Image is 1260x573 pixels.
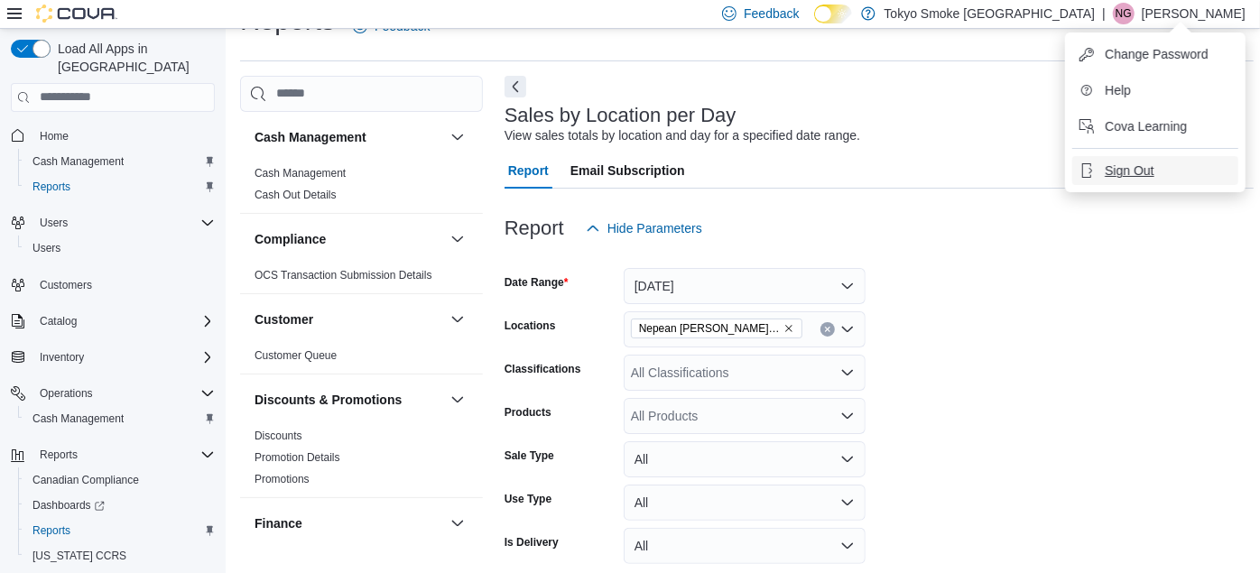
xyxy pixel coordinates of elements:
span: Reports [32,180,70,194]
button: Open list of options [840,322,855,337]
a: Cash Management [255,167,346,180]
span: Cova Learning [1105,117,1187,135]
span: Cash Out Details [255,188,337,202]
span: Catalog [32,310,215,332]
button: Inventory [4,345,222,370]
button: Open list of options [840,365,855,380]
span: Dashboards [25,494,215,516]
a: Canadian Compliance [25,469,146,491]
span: Home [40,129,69,143]
span: Nepean Chapman Mills [631,319,802,338]
button: Compliance [255,230,443,248]
button: Open list of options [840,409,855,423]
button: Next [505,76,526,97]
span: Users [32,241,60,255]
span: Discounts [255,429,302,443]
span: Reports [40,448,78,462]
span: Promotion Details [255,450,340,465]
button: Finance [447,513,468,534]
span: Operations [32,383,215,404]
button: Users [18,236,222,261]
span: OCS Transaction Submission Details [255,268,432,282]
button: Canadian Compliance [18,467,222,493]
button: Reports [18,518,222,543]
span: Nepean [PERSON_NAME] [PERSON_NAME] [639,319,780,337]
span: Report [508,152,549,189]
span: Inventory [32,347,215,368]
button: Catalog [32,310,84,332]
a: Home [32,125,76,147]
label: Products [505,405,551,420]
p: Tokyo Smoke [GEOGRAPHIC_DATA] [885,3,1096,24]
div: Compliance [240,264,483,293]
button: Operations [4,381,222,406]
button: Sign Out [1072,156,1238,185]
img: Cova [36,5,117,23]
button: Discounts & Promotions [447,389,468,411]
span: Reports [25,176,215,198]
a: Reports [25,176,78,198]
span: Change Password [1105,45,1208,63]
button: Reports [18,174,222,199]
a: Customer Queue [255,349,337,362]
button: Operations [32,383,100,404]
div: Discounts & Promotions [240,425,483,497]
button: Finance [255,514,443,532]
span: Help [1105,81,1131,99]
span: Sign Out [1105,162,1153,180]
button: Help [1072,76,1238,105]
label: Date Range [505,275,569,290]
button: Inventory [32,347,91,368]
button: Catalog [4,309,222,334]
span: Hide Parameters [607,219,702,237]
span: Catalog [40,314,77,328]
span: Customer Queue [255,348,337,363]
p: [PERSON_NAME] [1142,3,1246,24]
span: Canadian Compliance [25,469,215,491]
button: Clear input [820,322,835,337]
span: Canadian Compliance [32,473,139,487]
span: Email Subscription [570,152,685,189]
button: All [624,485,866,521]
button: Cova Learning [1072,112,1238,141]
button: Users [32,212,75,234]
span: Washington CCRS [25,545,215,567]
span: Home [32,125,215,147]
button: Change Password [1072,40,1238,69]
a: Customers [32,274,99,296]
a: Cash Out Details [255,189,337,201]
a: Cash Management [25,408,131,430]
button: Cash Management [447,126,468,148]
button: Cash Management [18,406,222,431]
span: Operations [40,386,93,401]
button: Reports [4,442,222,467]
span: Inventory [40,350,84,365]
span: Dark Mode [814,23,815,24]
span: Cash Management [25,408,215,430]
button: Cash Management [255,128,443,146]
div: Nadine Guindon [1113,3,1135,24]
h3: Finance [255,514,302,532]
button: Discounts & Promotions [255,391,443,409]
button: Customers [4,272,222,298]
h3: Sales by Location per Day [505,105,737,126]
h3: Cash Management [255,128,366,146]
a: Reports [25,520,78,541]
a: Dashboards [18,493,222,518]
label: Locations [505,319,556,333]
span: Cash Management [32,411,124,426]
span: Feedback [744,5,799,23]
label: Is Delivery [505,535,559,550]
a: [US_STATE] CCRS [25,545,134,567]
span: Promotions [255,472,310,486]
span: Users [40,216,68,230]
button: Home [4,123,222,149]
a: Cash Management [25,151,131,172]
span: Cash Management [25,151,215,172]
span: Customers [32,273,215,296]
button: Remove Nepean Chapman Mills from selection in this group [783,323,794,334]
span: Cash Management [255,166,346,180]
button: [DATE] [624,268,866,304]
div: Cash Management [240,162,483,213]
a: Discounts [255,430,302,442]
